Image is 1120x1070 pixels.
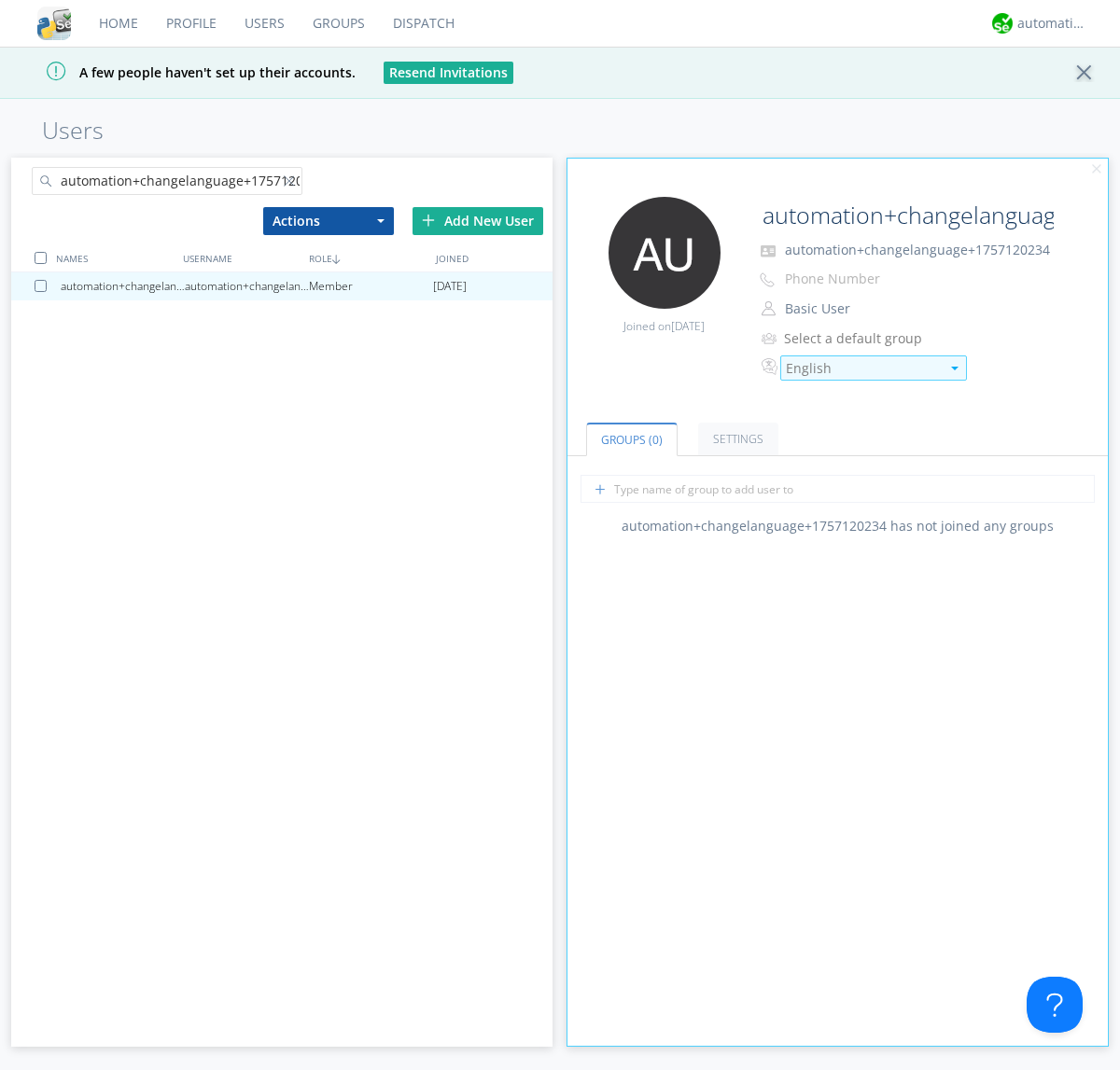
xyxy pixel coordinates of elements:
[762,326,779,351] img: icon-alert-users-thin-outline.svg
[413,207,543,235] div: Add New User
[778,296,965,322] button: Basic User
[384,62,513,84] button: Resend Invitations
[760,272,775,287] img: phone-outline.svg
[37,7,71,40] img: cddb5a64eb264b2086981ab96f4c1ba7
[422,214,435,227] img: plus.svg
[32,167,302,195] input: Search users
[61,272,185,300] div: automation+changelanguage+1757120234
[178,244,304,271] div: USERNAME
[304,244,430,271] div: ROLE
[762,355,780,378] img: In groups with Translation enabled, this user's messages will be automatically translated to and ...
[785,241,1050,258] span: automation+changelanguage+1757120234
[581,475,1095,503] input: Type name of group to add user to
[1090,163,1103,176] img: cancel.svg
[755,197,1057,234] input: Name
[762,301,776,316] img: person-outline.svg
[784,329,940,348] div: Select a default group
[51,244,177,271] div: NAMES
[567,517,1109,535] div: automation+changelanguage+1757120234 has not joined any groups
[1027,977,1083,1033] iframe: Toggle Customer Support
[698,423,778,455] a: Settings
[14,63,356,81] span: A few people haven't set up their accounts.
[433,272,467,300] span: [DATE]
[431,244,557,271] div: JOINED
[11,272,553,300] a: automation+changelanguage+1757120234automation+changelanguage+1757120234Member[DATE]
[185,272,309,300] div: automation+changelanguage+1757120234
[309,272,433,300] div: Member
[671,318,705,334] span: [DATE]
[1017,14,1087,33] div: automation+atlas
[786,359,940,378] div: English
[951,367,959,370] img: caret-down-sm.svg
[263,207,394,235] button: Actions
[992,13,1013,34] img: d2d01cd9b4174d08988066c6d424eccd
[609,197,721,309] img: 373638.png
[586,423,678,456] a: Groups (0)
[623,318,705,334] span: Joined on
